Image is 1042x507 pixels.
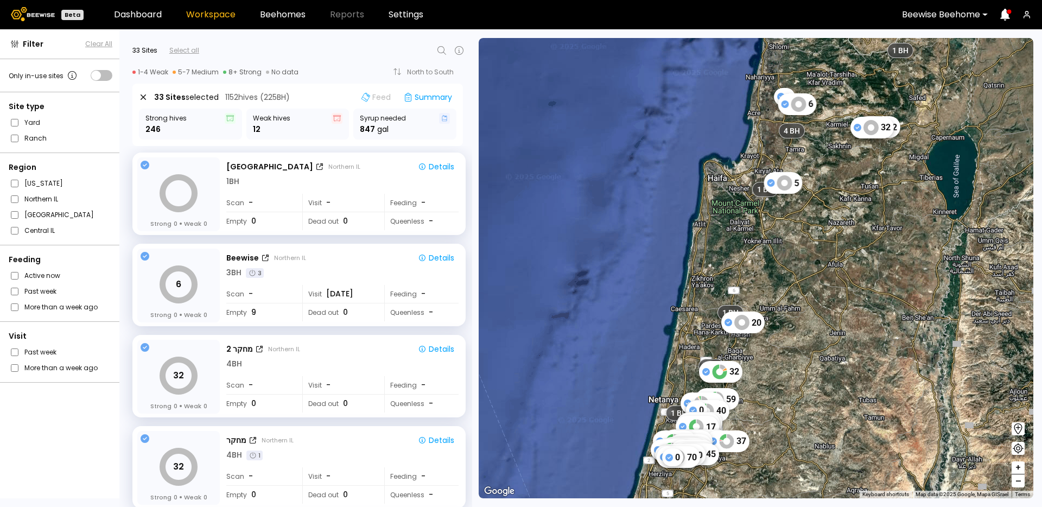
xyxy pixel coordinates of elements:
div: מחקר 2 [226,344,253,355]
span: 1 BH [757,185,773,194]
span: gal [377,124,389,135]
div: 37 [706,430,749,452]
div: Visit [302,285,377,303]
div: Feeding [384,285,459,303]
div: Queenless [384,303,459,321]
span: 33 Sites [154,92,186,103]
div: Dead out [302,303,377,321]
div: Northern IL [274,253,306,262]
span: 1 BH [671,408,687,418]
div: Details [418,435,454,445]
div: 0 [662,448,683,466]
span: 0 [174,219,177,228]
a: Beehomes [260,10,306,19]
div: Feeding [384,467,459,485]
div: Scan [226,467,295,485]
label: More than a week ago [24,301,98,313]
span: 0 [174,310,177,319]
span: 0 [204,310,207,319]
label: Ranch [24,132,47,144]
div: 12 [253,124,343,135]
span: 4 BH [784,126,800,136]
div: 45 [676,443,719,465]
div: 120 [657,444,706,466]
div: selected [154,92,219,102]
img: Google [481,484,517,498]
div: Empty [226,303,295,321]
span: - [326,471,331,482]
div: 0 [655,446,676,464]
div: 5 [764,172,803,194]
div: 70 [657,446,700,468]
div: Select all [169,46,199,55]
label: Past week [24,346,56,358]
label: [GEOGRAPHIC_DATA] [24,209,94,220]
div: 32 [699,361,742,383]
div: 32 [850,117,894,138]
span: 0 [343,307,348,318]
label: Active now [24,270,60,281]
span: - [249,197,253,208]
div: Northern IL [328,162,360,171]
div: 847 [360,124,450,135]
tspan: 6 [176,278,181,290]
div: - [421,471,427,482]
div: Scan [226,376,295,394]
span: 1 BH [722,308,739,318]
div: Summary [399,90,456,104]
div: Site type [9,101,112,112]
a: Settings [389,10,423,19]
div: Feeding [9,254,112,265]
div: Queenless [384,395,459,413]
div: Northern IL [268,345,300,353]
div: North to South [407,69,461,75]
div: 0 [686,401,707,419]
div: Dead out [302,395,377,413]
span: - [429,398,433,409]
span: [DATE] [326,288,353,300]
span: 0 [174,402,177,410]
div: 1152 hives ( 225 BH) [225,92,290,102]
div: 40 [686,400,729,422]
tspan: 32 [173,460,184,473]
div: Feeding [384,376,459,394]
div: Strong Weak [150,219,207,228]
div: Empty [226,395,295,413]
div: 59 [696,388,739,410]
div: 6 [778,93,816,115]
div: - [421,288,427,300]
div: 45 [664,438,707,460]
div: 40 [651,439,694,461]
label: Central IL [24,225,55,236]
span: - [249,379,253,391]
div: [GEOGRAPHIC_DATA] [226,161,313,173]
div: 44 [653,430,696,452]
div: 20 [721,312,765,333]
div: No data [266,68,298,77]
span: 0 [251,489,256,500]
button: Keyboard shortcuts [862,491,909,498]
div: - [421,197,427,208]
div: 44 [669,434,712,456]
div: מחקר [226,435,246,446]
div: 0 [774,88,796,106]
div: 17 [676,416,719,438]
div: 5-7 Medium [173,68,219,77]
div: Beewise [226,252,259,264]
div: Queenless [384,486,459,504]
tspan: 32 [173,369,184,382]
div: Strong Weak [150,402,207,410]
span: 0 [204,402,207,410]
div: - [421,379,427,391]
div: 38 [668,438,711,459]
div: 1 [246,451,263,460]
span: - [429,489,433,500]
div: Visit [302,467,377,485]
span: 0 [174,493,177,502]
div: Dead out [302,486,377,504]
div: Strong hives [145,113,236,124]
div: 8+ Strong [223,68,262,77]
div: Strong Weak [150,310,207,319]
div: Empty [226,212,295,230]
span: 0 [343,216,348,227]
